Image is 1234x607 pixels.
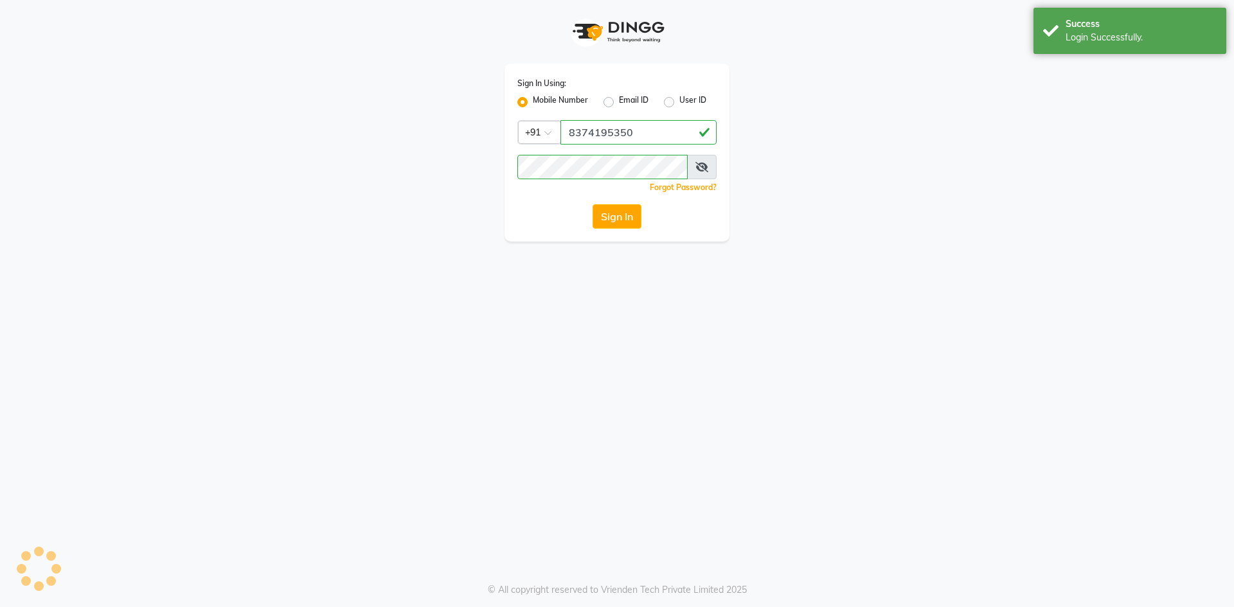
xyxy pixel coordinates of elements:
label: Sign In Using: [517,78,566,89]
input: Username [560,120,717,145]
label: User ID [679,94,706,110]
img: logo1.svg [566,13,668,51]
div: Success [1066,17,1217,31]
label: Mobile Number [533,94,588,110]
input: Username [517,155,688,179]
label: Email ID [619,94,648,110]
a: Forgot Password? [650,182,717,192]
div: Login Successfully. [1066,31,1217,44]
button: Sign In [593,204,641,229]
